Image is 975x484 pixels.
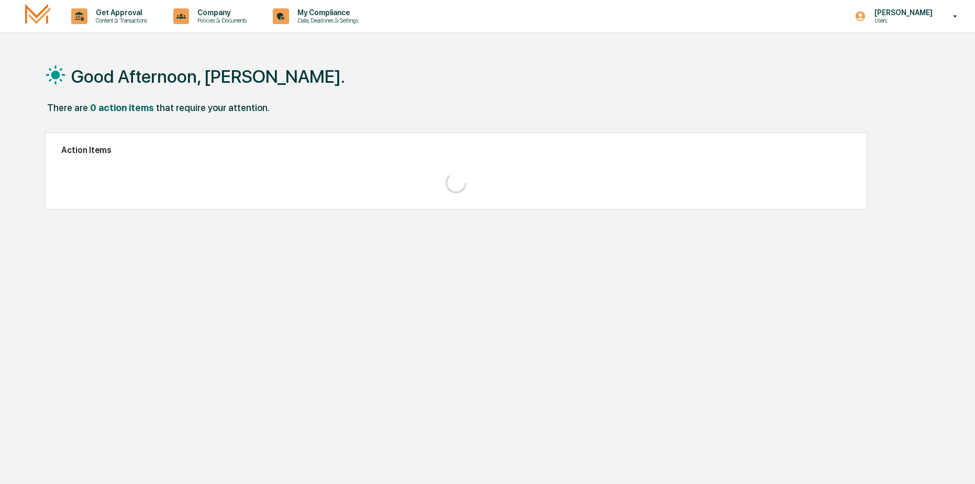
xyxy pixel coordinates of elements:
[189,17,252,24] p: Policies & Documents
[289,17,363,24] p: Data, Deadlines & Settings
[25,4,50,28] img: logo
[71,66,345,87] h1: Good Afternoon, [PERSON_NAME].
[189,8,252,17] p: Company
[866,8,938,17] p: [PERSON_NAME]
[61,145,851,155] h2: Action Items
[866,17,938,24] p: Users
[87,17,152,24] p: Content & Transactions
[87,8,152,17] p: Get Approval
[156,102,270,113] div: that require your attention.
[289,8,363,17] p: My Compliance
[47,102,88,113] div: There are
[90,102,154,113] div: 0 action items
